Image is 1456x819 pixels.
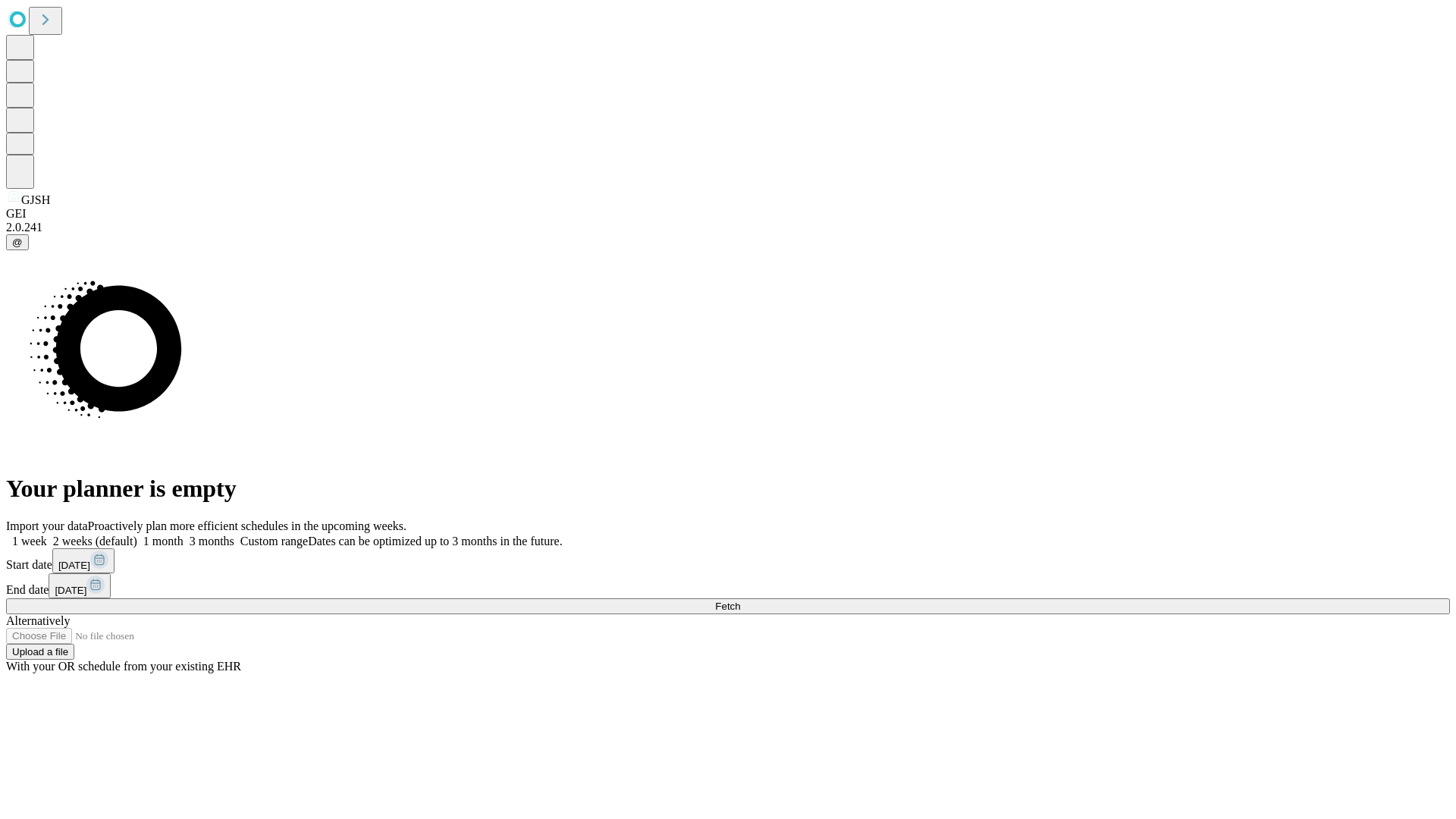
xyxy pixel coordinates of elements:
span: 1 week [12,535,47,548]
button: Fetch [6,598,1450,614]
span: With your OR schedule from your existing EHR [6,660,241,673]
span: Dates can be optimized up to 3 months in the future. [308,535,562,548]
span: Fetch [715,601,740,612]
span: [DATE] [58,560,90,571]
div: GEI [6,207,1450,221]
span: @ [12,237,23,248]
button: @ [6,234,29,250]
button: [DATE] [49,573,111,598]
span: 1 month [143,535,184,548]
div: Start date [6,548,1450,573]
span: Custom range [240,535,308,548]
span: 2 weeks (default) [53,535,137,548]
span: Proactively plan more efficient schedules in the upcoming weeks. [88,519,406,532]
div: 2.0.241 [6,221,1450,234]
div: End date [6,573,1450,598]
span: Import your data [6,519,88,532]
button: Upload a file [6,644,74,660]
span: [DATE] [55,585,86,596]
span: Alternatively [6,614,70,627]
span: 3 months [190,535,234,548]
span: GJSH [21,193,50,206]
button: [DATE] [52,548,115,573]
h1: Your planner is empty [6,475,1450,503]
